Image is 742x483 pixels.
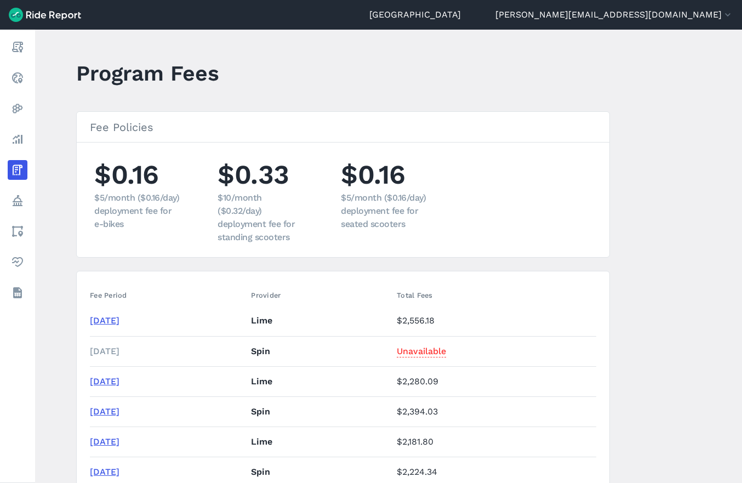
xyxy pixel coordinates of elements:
[90,376,119,387] a: [DATE]
[397,343,446,357] span: Unavailable
[90,406,119,417] a: [DATE]
[247,336,392,366] td: Spin
[90,345,242,358] div: [DATE]
[9,8,81,22] img: Ride Report
[90,315,119,326] a: [DATE]
[8,252,27,272] a: Health
[392,366,596,396] td: $2,280.09
[8,129,27,149] a: Analyze
[8,221,27,241] a: Areas
[392,306,596,336] td: $2,556.18
[77,112,609,143] h3: Fee Policies
[369,8,461,21] a: [GEOGRAPHIC_DATA]
[392,427,596,457] td: $2,181.80
[247,285,392,306] th: Provider
[8,37,27,57] a: Report
[495,8,733,21] button: [PERSON_NAME][EMAIL_ADDRESS][DOMAIN_NAME]
[218,191,305,244] div: $10/month ($0.32/day) deployment fee for standing scooters
[90,436,119,447] a: [DATE]
[8,68,27,88] a: Realtime
[94,191,182,231] div: $5/month ($0.16/day) deployment fee for e-bikes
[8,160,27,180] a: Fees
[247,306,392,336] td: Lime
[8,283,27,303] a: Datasets
[90,467,119,477] a: [DATE]
[218,156,305,244] li: $0.33
[247,427,392,457] td: Lime
[247,396,392,427] td: Spin
[392,396,596,427] td: $2,394.03
[8,99,27,118] a: Heatmaps
[76,58,219,88] h1: Program Fees
[341,156,429,244] li: $0.16
[341,191,429,231] div: $5/month ($0.16/day) deployment fee for seated scooters
[8,191,27,211] a: Policy
[392,285,596,306] th: Total Fees
[247,366,392,396] td: Lime
[90,285,247,306] th: Fee Period
[94,156,182,244] li: $0.16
